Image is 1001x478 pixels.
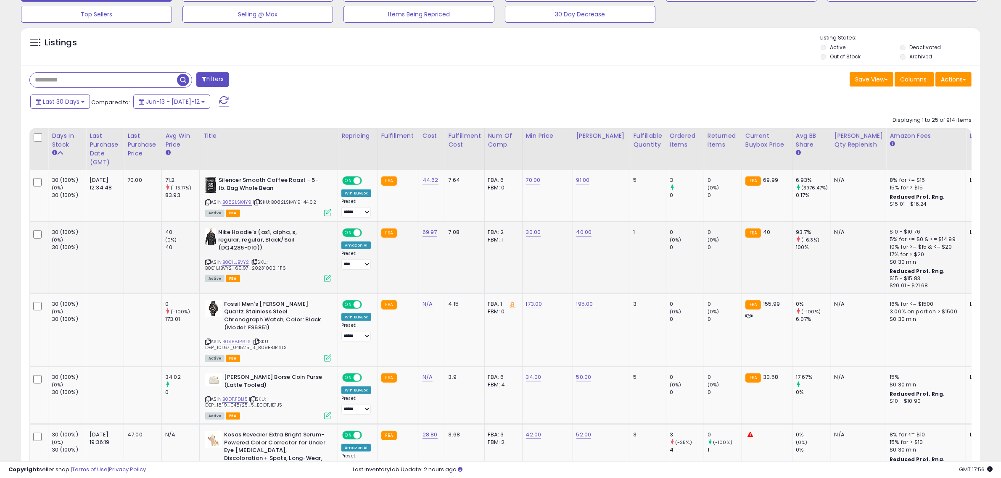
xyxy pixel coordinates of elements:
[423,131,441,140] div: Cost
[526,431,541,439] a: 42.00
[222,396,248,403] a: B0DTJ1D1J5
[670,373,704,381] div: 0
[52,236,63,243] small: (0%)
[205,275,224,282] span: All listings currently available for purchase on Amazon
[835,176,880,184] div: N/A
[634,131,663,149] div: Fulfillable Quantity
[576,228,592,236] a: 40.00
[959,465,993,473] span: 2025-08-12 17:56 GMT
[835,431,880,439] div: N/A
[449,373,478,381] div: 3.9
[205,300,331,361] div: ASIN:
[708,446,742,454] div: 1
[165,315,199,323] div: 173.01
[796,244,831,251] div: 100%
[449,176,478,184] div: 7.64
[505,6,656,23] button: 30 Day Decrease
[890,193,945,200] b: Reduced Prof. Rng.
[52,439,63,446] small: (0%)
[343,177,354,184] span: ON
[830,44,845,51] label: Active
[890,201,959,208] div: $15.01 - $16.24
[182,6,333,23] button: Selling @ Max
[895,72,934,87] button: Columns
[796,389,831,396] div: 0%
[205,338,287,351] span: | SKU: DEP_101.67_041525_3_B09BBJR6LS
[763,300,780,308] span: 155.99
[205,259,286,271] span: | SKU: B0C1LJBVY2_69.97_20231002_1116
[165,300,199,308] div: 0
[708,236,719,243] small: (0%)
[341,444,371,452] div: Amazon AI
[381,131,415,140] div: Fulfillment
[343,229,354,236] span: ON
[526,373,541,381] a: 34.00
[381,228,397,238] small: FBA
[52,244,86,251] div: 30 (100%)
[423,373,433,381] a: N/A
[423,300,433,308] a: N/A
[449,431,478,439] div: 3.68
[526,176,541,184] a: 70.00
[796,431,831,439] div: 0%
[52,373,86,381] div: 30 (100%)
[381,176,397,186] small: FBA
[796,300,831,308] div: 0%
[890,176,959,184] div: 8% for <= $15
[796,439,808,446] small: (0%)
[708,131,738,149] div: Returned Items
[763,228,770,236] span: 40
[890,184,959,192] div: 15% for > $15
[909,44,941,51] label: Deactivated
[90,131,120,167] div: Last Purchase Date (GMT)
[576,431,592,439] a: 52.00
[488,439,516,446] div: FBM: 2
[165,389,199,396] div: 0
[890,251,959,258] div: 17% for > $20
[745,131,789,149] div: Current Buybox Price
[890,236,959,243] div: 5% for >= $0 & <= $14.99
[224,373,326,391] b: [PERSON_NAME] Borse Coin Purse (Latte Tooled)
[222,199,252,206] a: B082LSK4Y9
[670,300,704,308] div: 0
[8,465,39,473] strong: Copyright
[634,300,660,308] div: 3
[361,432,374,439] span: OFF
[796,192,831,199] div: 0.17%
[30,95,90,109] button: Last 30 Days
[343,374,354,381] span: ON
[205,210,224,217] span: All listings currently available for purchase on Amazon
[171,308,190,315] small: (-100%)
[165,373,199,381] div: 34.02
[796,373,831,381] div: 17.67%
[423,431,438,439] a: 28.80
[890,131,962,140] div: Amazon Fees
[526,131,569,140] div: Min Price
[890,439,959,446] div: 15% for > $10
[343,6,494,23] button: Items Being Repriced
[381,431,397,440] small: FBA
[890,308,959,315] div: 3.00% on portion > $1500
[90,176,117,192] div: [DATE] 12:34:48
[745,176,761,186] small: FBA
[830,53,861,60] label: Out of Stock
[890,275,959,282] div: $15 - $15.83
[670,236,681,243] small: (0%)
[361,229,374,236] span: OFF
[670,381,681,388] small: (0%)
[165,228,199,236] div: 40
[341,396,371,415] div: Preset:
[165,149,170,157] small: Avg Win Price.
[708,184,719,191] small: (0%)
[343,432,354,439] span: ON
[165,431,193,439] div: N/A
[935,72,972,87] button: Actions
[361,374,374,381] span: OFF
[708,228,742,236] div: 0
[226,355,240,362] span: FBA
[670,446,704,454] div: 4
[708,373,742,381] div: 0
[670,176,704,184] div: 3
[890,268,945,275] b: Reduced Prof. Rng.
[890,398,959,405] div: $10 - $10.90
